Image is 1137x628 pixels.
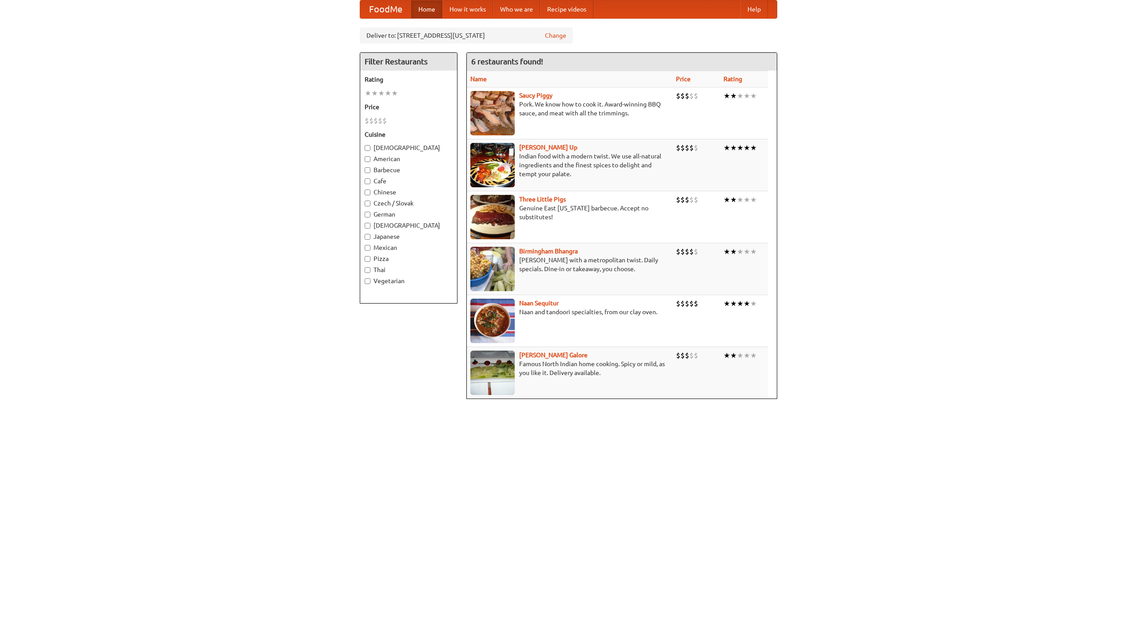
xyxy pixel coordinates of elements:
[365,156,370,162] input: American
[365,75,453,84] h5: Rating
[685,299,689,308] li: $
[470,351,515,395] img: currygalore.jpg
[680,351,685,360] li: $
[743,351,750,360] li: ★
[676,195,680,205] li: $
[750,247,757,257] li: ★
[680,91,685,101] li: $
[365,167,370,173] input: Barbecue
[740,0,768,18] a: Help
[724,75,742,83] a: Rating
[442,0,493,18] a: How it works
[694,351,698,360] li: $
[470,100,669,118] p: Pork. We know how to cook it. Award-winning BBQ sauce, and meat with all the trimmings.
[519,196,566,203] a: Three Little Pigs
[689,91,694,101] li: $
[365,201,370,206] input: Czech / Slovak
[724,143,730,153] li: ★
[676,143,680,153] li: $
[391,88,398,98] li: ★
[519,92,553,99] a: Saucy Piggy
[689,351,694,360] li: $
[724,91,730,101] li: ★
[685,143,689,153] li: $
[694,299,698,308] li: $
[689,195,694,205] li: $
[365,190,370,195] input: Chinese
[365,145,370,151] input: [DEMOGRAPHIC_DATA]
[470,247,515,291] img: bhangra.jpg
[750,195,757,205] li: ★
[365,267,370,273] input: Thai
[519,352,588,359] b: [PERSON_NAME] Galore
[750,299,757,308] li: ★
[365,278,370,284] input: Vegetarian
[360,28,573,43] div: Deliver to: [STREET_ADDRESS][US_STATE]
[365,245,370,251] input: Mexican
[365,254,453,263] label: Pizza
[750,143,757,153] li: ★
[365,232,453,241] label: Japanese
[519,248,578,255] b: Birmingham Bhangra
[365,188,453,197] label: Chinese
[724,195,730,205] li: ★
[365,276,453,285] label: Vegetarian
[369,116,374,126] li: $
[371,88,378,98] li: ★
[676,351,680,360] li: $
[743,91,750,101] li: ★
[730,195,737,205] li: ★
[685,91,689,101] li: $
[470,359,669,377] p: Famous North Indian home cooking. Spicy or mild, as you like it. Delivery available.
[689,299,694,308] li: $
[365,130,453,139] h5: Cuisine
[743,143,750,153] li: ★
[365,234,370,240] input: Japanese
[743,195,750,205] li: ★
[365,177,453,186] label: Cafe
[519,300,559,307] a: Naan Sequitur
[360,53,457,71] h4: Filter Restaurants
[694,91,698,101] li: $
[676,247,680,257] li: $
[730,247,737,257] li: ★
[694,195,698,205] li: $
[545,31,566,40] a: Change
[689,143,694,153] li: $
[411,0,442,18] a: Home
[470,204,669,221] p: Genuine East [US_STATE] barbecue. Accept no substitutes!
[378,88,385,98] li: ★
[743,247,750,257] li: ★
[360,0,411,18] a: FoodMe
[385,88,391,98] li: ★
[676,91,680,101] li: $
[365,223,370,229] input: [DEMOGRAPHIC_DATA]
[470,308,669,316] p: Naan and tandoori specialties, from our clay oven.
[737,351,743,360] li: ★
[737,143,743,153] li: ★
[730,91,737,101] li: ★
[737,91,743,101] li: ★
[724,247,730,257] li: ★
[730,299,737,308] li: ★
[519,144,577,151] a: [PERSON_NAME] Up
[365,265,453,274] label: Thai
[685,195,689,205] li: $
[540,0,593,18] a: Recipe videos
[680,299,685,308] li: $
[365,166,453,174] label: Barbecue
[724,351,730,360] li: ★
[365,256,370,262] input: Pizza
[730,143,737,153] li: ★
[750,91,757,101] li: ★
[724,299,730,308] li: ★
[365,210,453,219] label: German
[493,0,540,18] a: Who we are
[730,351,737,360] li: ★
[374,116,378,126] li: $
[680,143,685,153] li: $
[750,351,757,360] li: ★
